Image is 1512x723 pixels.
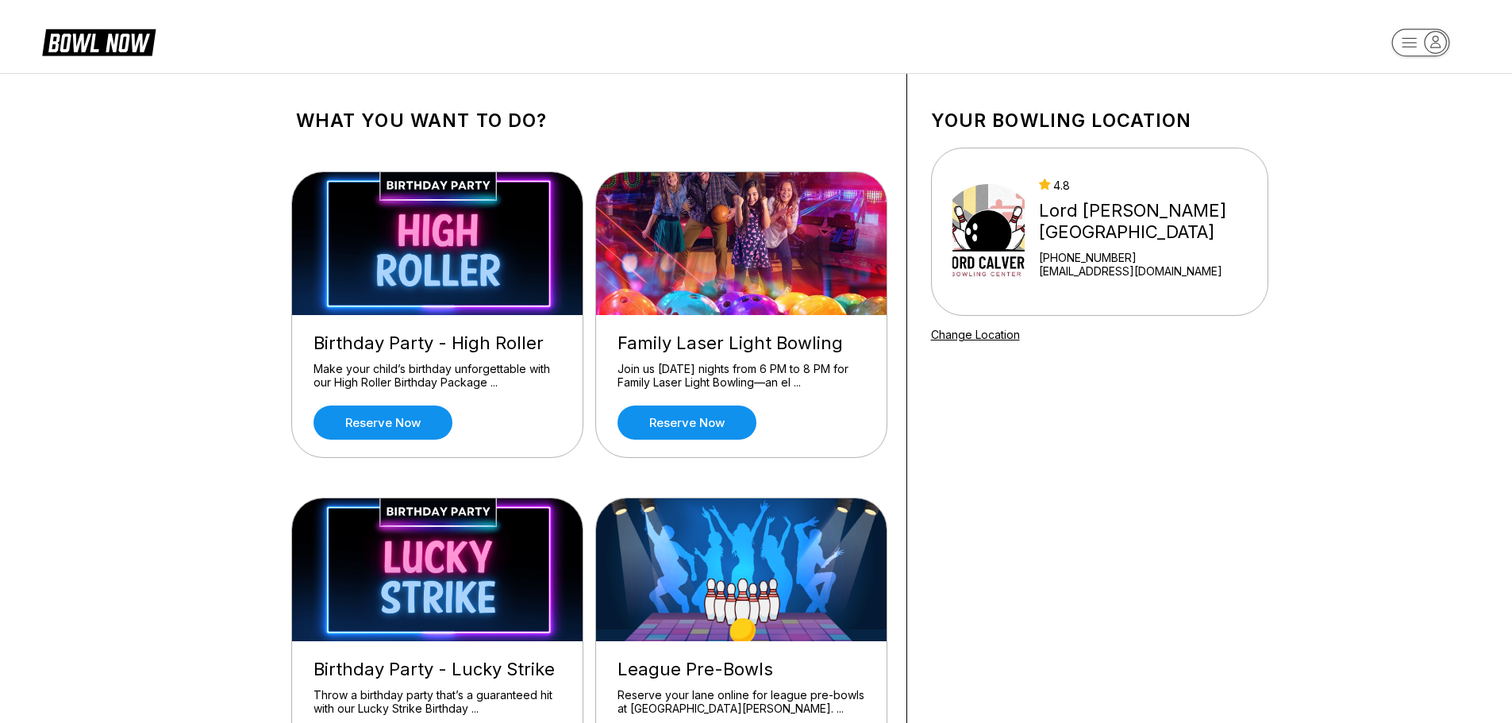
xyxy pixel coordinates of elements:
[1039,264,1260,278] a: [EMAIL_ADDRESS][DOMAIN_NAME]
[617,406,756,440] a: Reserve now
[931,328,1020,341] a: Change Location
[314,688,561,716] div: Throw a birthday party that’s a guaranteed hit with our Lucky Strike Birthday ...
[314,406,452,440] a: Reserve now
[314,362,561,390] div: Make your child’s birthday unforgettable with our High Roller Birthday Package ...
[314,333,561,354] div: Birthday Party - High Roller
[296,110,883,132] h1: What you want to do?
[1039,179,1260,192] div: 4.8
[617,659,865,680] div: League Pre-Bowls
[1039,251,1260,264] div: [PHONE_NUMBER]
[596,172,888,315] img: Family Laser Light Bowling
[1039,200,1260,243] div: Lord [PERSON_NAME][GEOGRAPHIC_DATA]
[617,362,865,390] div: Join us [DATE] nights from 6 PM to 8 PM for Family Laser Light Bowling—an el ...
[292,172,584,315] img: Birthday Party - High Roller
[314,659,561,680] div: Birthday Party - Lucky Strike
[952,172,1025,291] img: Lord Calvert Bowling Center
[596,498,888,641] img: League Pre-Bowls
[617,333,865,354] div: Family Laser Light Bowling
[617,688,865,716] div: Reserve your lane online for league pre-bowls at [GEOGRAPHIC_DATA][PERSON_NAME]. ...
[292,498,584,641] img: Birthday Party - Lucky Strike
[931,110,1268,132] h1: Your bowling location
